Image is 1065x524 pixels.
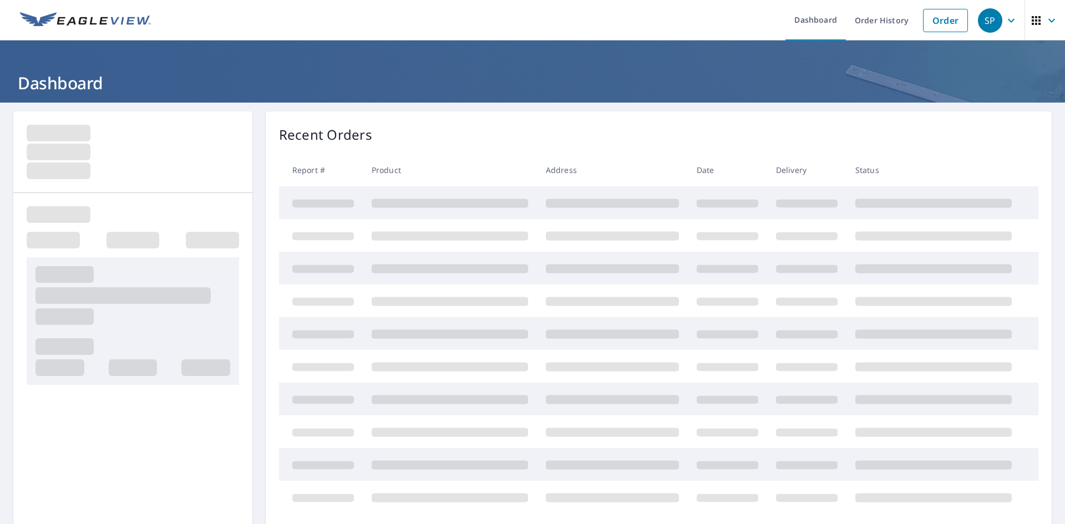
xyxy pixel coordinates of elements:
h1: Dashboard [13,72,1052,94]
th: Date [688,154,767,186]
th: Status [846,154,1021,186]
th: Report # [279,154,363,186]
a: Order [923,9,968,32]
img: EV Logo [20,12,151,29]
th: Product [363,154,537,186]
th: Delivery [767,154,846,186]
th: Address [537,154,688,186]
div: SP [978,8,1002,33]
p: Recent Orders [279,125,372,145]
